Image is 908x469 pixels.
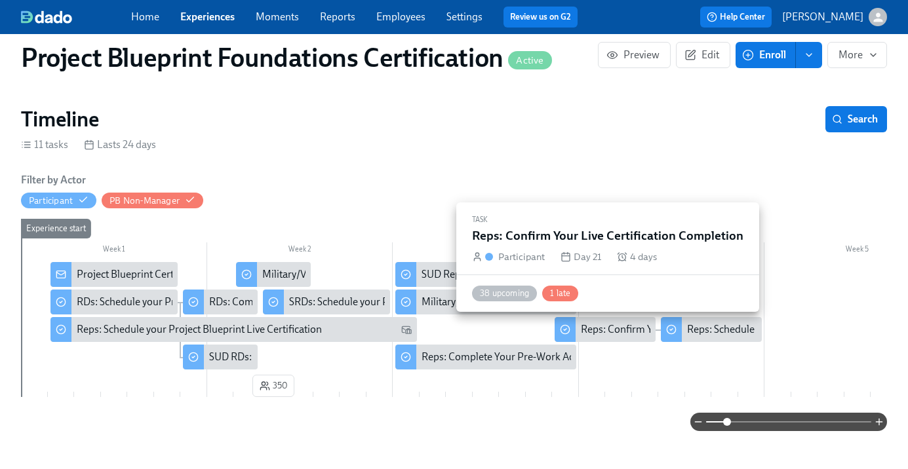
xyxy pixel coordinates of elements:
div: Reps: Complete Your Pre-Work Account Tiering [422,350,633,364]
div: Military/VA Reps: Complete Your Pre-Work Account Tiering [395,290,576,314]
p: [PERSON_NAME] [782,10,863,24]
div: SUD RDs: Complete Your Pre-Work Account Tiering [209,350,439,364]
div: Military/VA Reps: Complete Your Pre-Work Account Tiering [422,295,685,309]
span: More [839,48,876,62]
button: Participant [21,193,96,208]
span: Help Center [707,10,765,24]
a: Review us on G2 [510,10,571,24]
div: Lasts 24 days [84,138,156,152]
span: Active [508,56,551,66]
a: Employees [376,10,425,23]
button: enroll [796,42,822,68]
span: 38 upcoming [472,288,537,298]
span: Enroll [745,48,786,62]
button: 350 [252,375,294,397]
img: dado [21,10,72,24]
div: Reps: Schedule your Project Blueprint Live Certification [77,322,322,337]
div: Military/VA RDs: Complete Your Pre-Work Account Tiering [236,262,311,287]
div: Week 1 [21,242,207,259]
h6: Filter by Actor [21,173,86,187]
div: Reps: Schedule your Project Blueprint Live Certification [50,317,417,342]
div: Week 2 [207,242,393,259]
div: SUD Reps: Complete Your Pre-Work Account Tiering [422,267,655,282]
h5: Reps: Confirm Your Live Certification Completion [472,227,743,244]
span: Edit [687,48,719,62]
button: Enroll [736,42,796,68]
button: Search [825,106,887,132]
div: Reps: Confirm Your Live Certification Completion [555,317,656,342]
div: Task [472,213,743,227]
a: dado [21,10,131,24]
button: Preview [598,42,671,68]
a: Moments [256,10,299,23]
button: Review us on G2 [503,7,578,28]
div: RDs: Complete Your Pre-Work Account Tiering [209,295,417,309]
span: 1 late [542,288,578,298]
span: Search [835,113,878,126]
div: RDs: Complete Your Pre-Work Account Tiering [183,290,258,314]
div: 11 tasks [21,138,68,152]
div: SRDs: Schedule your Project Blueprint Live Certification [263,290,391,314]
h1: Project Blueprint Foundations Certification [21,42,552,73]
div: Hide Participant [29,195,73,207]
div: Reps: Complete Your Pre-Work Account Tiering [395,345,576,369]
div: Project Blueprint Certification Next Steps! [77,267,262,282]
button: More [827,42,887,68]
div: Project Blueprint Certification Next Steps! [50,262,178,287]
svg: Work Email [401,324,412,335]
div: Hide PB Non-Manager [109,195,180,207]
div: Experience start [21,219,91,238]
div: SRDs: Schedule your Project Blueprint Live Certification [289,295,536,309]
div: Reps: Schedule Your Live Certification Reassessment [661,317,762,342]
div: RDs: Schedule your Project Blueprint Live Certification [77,295,318,309]
a: Experiences [180,10,235,23]
div: Participant [498,250,545,264]
span: 350 [260,379,287,392]
a: Home [131,10,159,23]
div: Week 3 [393,242,579,259]
div: Reps: Confirm Your Live Certification Completion [581,322,800,337]
div: SUD RDs: Complete Your Pre-Work Account Tiering [183,345,258,369]
div: SUD Reps: Complete Your Pre-Work Account Tiering [395,262,576,287]
button: Edit [676,42,730,68]
h2: Timeline [21,106,99,132]
button: [PERSON_NAME] [782,8,887,26]
button: PB Non-Manager [102,193,203,208]
div: RDs: Schedule your Project Blueprint Live Certification [50,290,178,314]
span: Preview [609,48,660,62]
span: 4 days [630,250,657,264]
a: Reports [320,10,355,23]
div: Military/VA RDs: Complete Your Pre-Work Account Tiering [262,267,522,282]
div: Day 21 [561,250,601,264]
a: Settings [446,10,483,23]
button: Help Center [700,7,772,28]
